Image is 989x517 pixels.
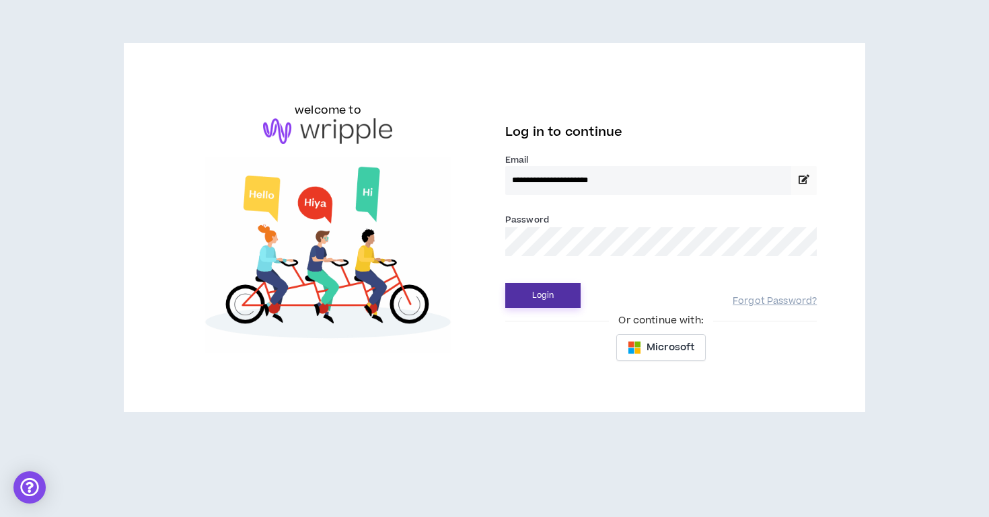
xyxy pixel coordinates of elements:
label: Password [505,214,549,226]
button: Microsoft [616,334,706,361]
span: Microsoft [647,340,694,355]
label: Email [505,154,817,166]
img: logo-brand.png [263,118,392,144]
span: Log in to continue [505,124,622,141]
a: Forgot Password? [733,295,817,308]
img: Welcome to Wripple [172,157,484,353]
h6: welcome to [295,102,361,118]
div: Open Intercom Messenger [13,471,46,504]
button: Login [505,283,581,308]
span: Or continue with: [609,313,712,328]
